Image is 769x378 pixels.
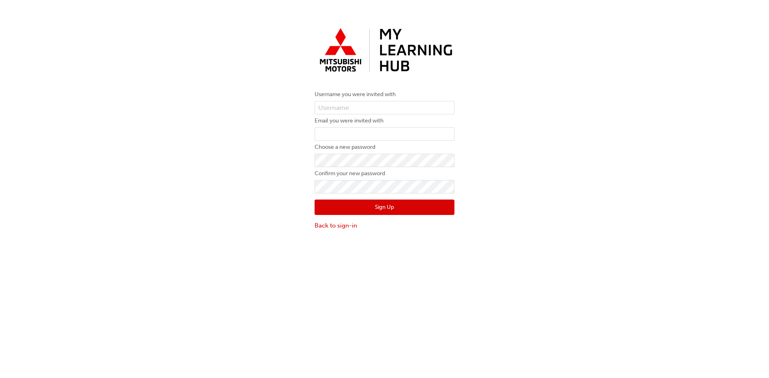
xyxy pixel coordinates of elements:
[315,142,454,152] label: Choose a new password
[315,90,454,99] label: Username you were invited with
[315,101,454,115] input: Username
[315,24,454,77] img: mmal
[315,200,454,215] button: Sign Up
[315,221,454,230] a: Back to sign-in
[315,116,454,126] label: Email you were invited with
[315,169,454,178] label: Confirm your new password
